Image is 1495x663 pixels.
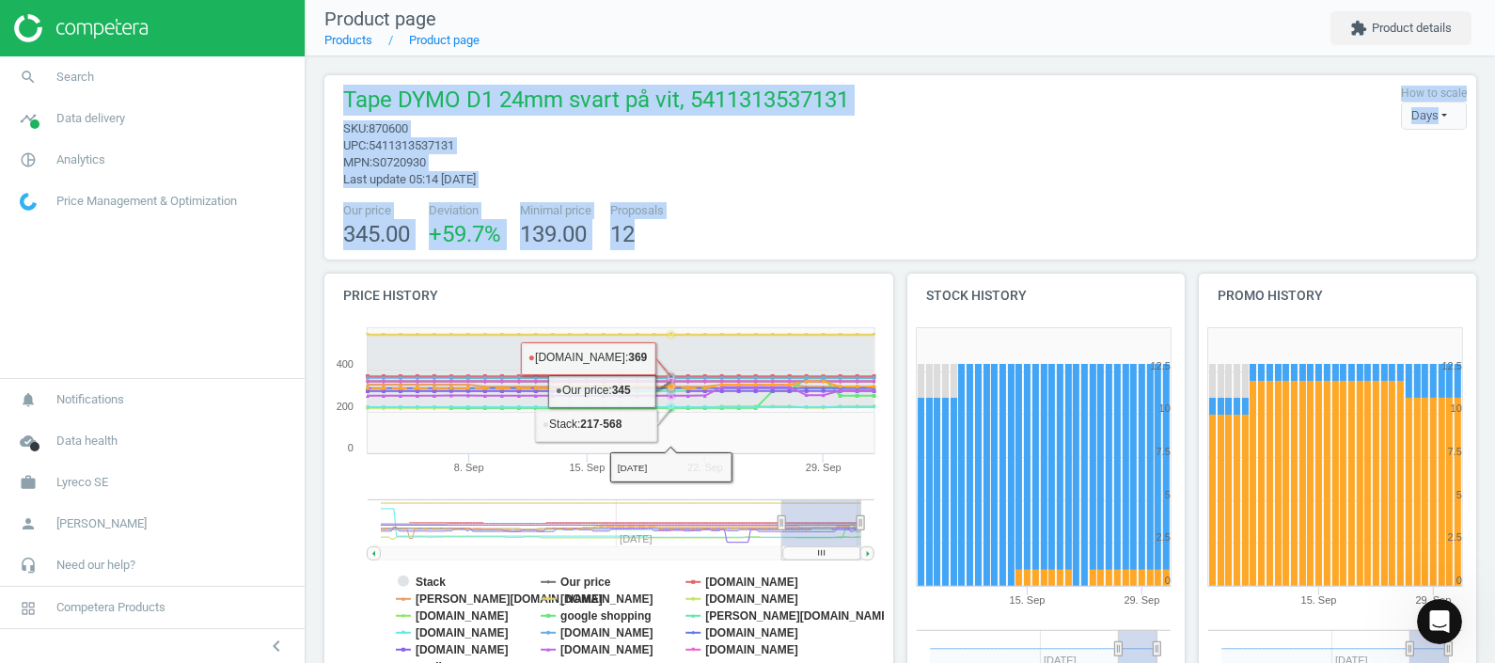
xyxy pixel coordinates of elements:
[15,360,361,403] div: Paul says…
[323,512,353,542] button: Send a message…
[56,391,124,408] span: Notifications
[706,626,799,639] tspan: [DOMAIN_NAME]
[56,599,165,616] span: Competera Products
[15,317,361,360] div: Paul says…
[337,401,354,412] text: 200
[343,121,369,135] span: sku :
[343,155,372,169] span: mpn :
[15,262,45,292] img: Profile image for Operator
[324,274,893,318] h4: Price history
[56,69,94,86] span: Search
[265,635,288,657] i: chevron_left
[343,138,369,152] span: upc :
[570,462,606,473] tspan: 15. Sep
[10,506,46,542] i: person
[806,462,842,473] tspan: 29. Sep
[1401,86,1467,102] label: How to scale
[343,202,410,219] span: Our price
[91,9,213,24] h1: [PERSON_NAME]
[1165,489,1171,500] text: 5
[1157,446,1171,457] text: 7.5
[520,221,587,247] span: 139.00
[1448,531,1462,543] text: 2.5
[1199,274,1476,318] h4: Promo history
[10,382,46,418] i: notifications
[56,193,237,210] span: Price Management & Optimization
[416,626,509,639] tspan: [DOMAIN_NAME]
[343,172,476,186] span: Last update 05:14 [DATE]
[330,8,364,41] div: Close
[58,66,360,135] div: FAQ for Competitive Data Dashboard
[610,202,664,219] span: Proposals
[10,465,46,500] i: work
[30,414,293,487] div: I can confirm that there were malfunctions with the file system, I will check it with my team and...
[56,433,118,450] span: Data health
[56,110,125,127] span: Data delivery
[1159,403,1171,414] text: 10
[429,221,501,247] span: +59.7 %
[416,609,509,623] tspan: [DOMAIN_NAME]
[454,462,484,473] tspan: 8. Sep
[77,83,266,118] strong: FAQ for Competitive Data Dashboard
[58,205,360,255] div: Data Delivery - Rematching
[1456,575,1462,586] text: 0
[15,403,361,532] div: Paul says…
[429,202,501,219] span: Deviation
[560,592,653,606] tspan: [DOMAIN_NAME]
[77,222,281,237] strong: Data Delivery - Rematching
[1330,11,1471,45] button: extensionProduct details
[1456,489,1462,500] text: 5
[12,8,48,43] button: go back
[15,403,308,498] div: I can confirm that there were malfunctions with the file system, I will check it with my team and...
[706,609,893,623] tspan: [PERSON_NAME][DOMAIN_NAME]
[119,519,134,534] button: Start recording
[706,576,799,589] tspan: [DOMAIN_NAME]
[10,547,46,583] i: headset_mic
[1010,594,1046,606] tspan: 15. Sep
[687,462,723,473] tspan: 22. Sep
[81,321,321,338] div: joined the conversation
[369,138,454,152] span: 5411313537131
[59,519,74,534] button: Emoji picker
[91,24,175,42] p: Active 2h ago
[294,8,330,43] button: Home
[1151,360,1171,371] text: 12.5
[14,14,148,42] img: ajHJNr6hYgQAAAAASUVORK5CYII=
[372,155,426,169] span: S0720930
[58,255,360,301] a: More in the Help Center
[369,121,408,135] span: 870600
[10,101,46,136] i: timeline
[15,65,361,317] div: Operator says…
[324,33,372,47] a: Products
[416,576,446,589] tspan: Stack
[10,59,46,95] i: search
[520,202,591,219] span: Minimal price
[706,592,799,606] tspan: [DOMAIN_NAME]
[706,643,799,656] tspan: [DOMAIN_NAME]
[409,33,480,47] a: Product page
[1157,531,1171,543] text: 2.5
[20,193,37,211] img: wGWNvw8QSZomAAAAABJRU5ErkJggg==
[343,85,849,120] span: Tape DYMO D1 24mm svart på vit, 5411313537131
[81,323,186,336] b: [PERSON_NAME]
[1416,594,1452,606] tspan: 29. Sep
[560,609,652,623] tspan: google shopping
[56,474,108,491] span: Lyreco SE
[348,442,354,453] text: 0
[560,626,653,639] tspan: [DOMAIN_NAME]
[10,423,46,459] i: cloud_done
[1165,575,1171,586] text: 0
[77,152,255,187] strong: Data Delivery - Matches Dashboard
[1442,360,1462,371] text: 12.5
[1350,20,1367,37] i: extension
[56,320,75,339] img: Profile image for Paul
[416,592,603,606] tspan: [PERSON_NAME][DOMAIN_NAME]
[253,634,300,658] button: chevron_left
[1417,599,1462,644] iframe: Intercom live chat
[29,519,44,534] button: Upload attachment
[89,519,104,534] button: Gif picker
[16,480,360,512] textarea: Message…
[54,10,84,40] img: Profile image for Paul
[560,643,653,656] tspan: [DOMAIN_NAME]
[416,643,509,656] tspan: [DOMAIN_NAME]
